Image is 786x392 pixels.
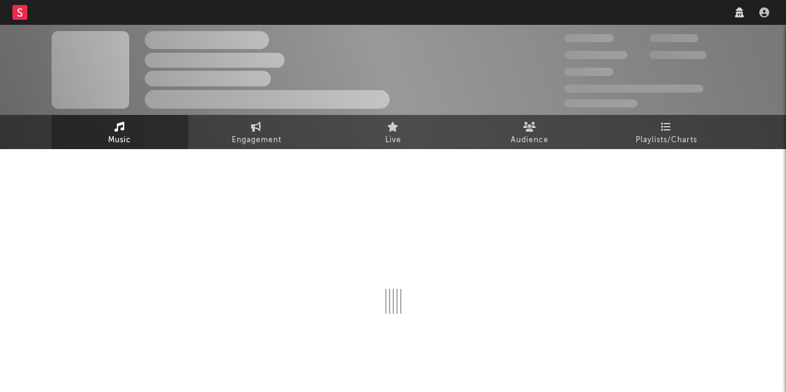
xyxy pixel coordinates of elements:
a: Music [52,115,188,149]
span: 100.000 [649,34,698,42]
span: Music [108,133,131,148]
span: 50.000.000 Monthly Listeners [564,84,703,93]
span: Playlists/Charts [636,133,697,148]
span: 100.000 [564,68,613,76]
a: Audience [462,115,598,149]
span: 1.000.000 [649,51,706,59]
a: Engagement [188,115,325,149]
span: Engagement [232,133,281,148]
span: Live [385,133,401,148]
a: Live [325,115,462,149]
span: Jump Score: 85.0 [564,99,637,107]
span: 50.000.000 [564,51,628,59]
a: Playlists/Charts [598,115,735,149]
span: Audience [511,133,549,148]
span: 300.000 [564,34,614,42]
